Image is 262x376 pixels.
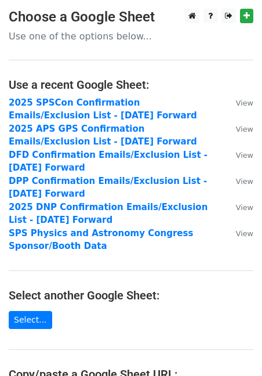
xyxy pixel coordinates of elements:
small: View [236,125,253,133]
a: Select... [9,311,52,329]
a: DFD Confirmation Emails/Exclusion List - [DATE] Forward [9,150,208,173]
a: 2025 DNP Confirmation Emails/Exclusion List - [DATE] Forward [9,202,208,226]
small: View [236,151,253,160]
h3: Choose a Google Sheet [9,9,253,26]
a: View [224,124,253,134]
h4: Use a recent Google Sheet: [9,78,253,92]
small: View [236,177,253,186]
a: 2025 APS GPS Confirmation Emails/Exclusion List - [DATE] Forward [9,124,197,147]
a: View [224,202,253,212]
a: View [224,150,253,160]
a: SPS Physics and Astronomy Congress Sponsor/Booth Data [9,228,193,252]
small: View [236,229,253,238]
a: 2025 SPSCon Confirmation Emails/Exclusion List - [DATE] Forward [9,97,197,121]
a: View [224,228,253,238]
p: Use one of the options below... [9,30,253,42]
a: View [224,176,253,186]
h4: Select another Google Sheet: [9,288,253,302]
small: View [236,203,253,212]
small: View [236,99,253,107]
a: View [224,97,253,108]
a: DPP Confirmation Emails/Exclusion List - [DATE] Forward [9,176,207,200]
